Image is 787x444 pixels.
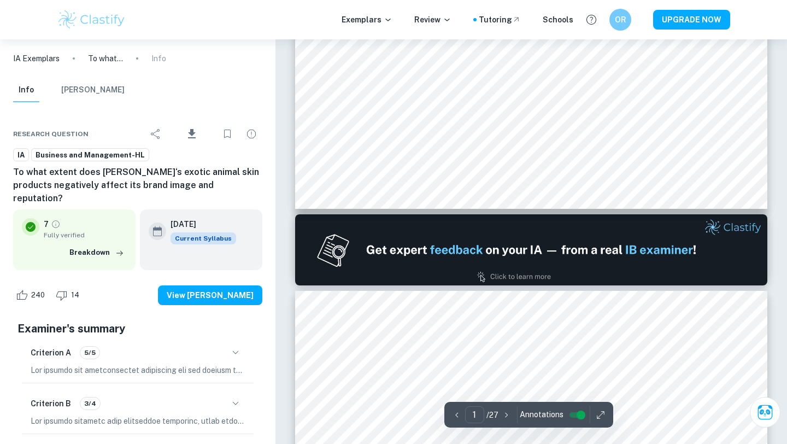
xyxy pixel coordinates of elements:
[750,397,780,428] button: Ask Clai
[171,232,236,244] span: Current Syllabus
[31,347,71,359] h6: Criterion A
[158,285,262,305] button: View [PERSON_NAME]
[582,10,601,29] button: Help and Feedback
[53,287,85,304] div: Dislike
[171,232,236,244] div: This exemplar is based on the current syllabus. Feel free to refer to it for inspiration/ideas wh...
[13,129,89,139] span: Research question
[51,219,61,229] a: Grade fully verified
[17,320,258,337] h5: Examiner's summary
[32,150,149,161] span: Business and Management-HL
[31,148,149,162] a: Business and Management-HL
[13,287,51,304] div: Like
[653,10,730,30] button: UPGRADE NOW
[80,348,99,358] span: 5/5
[169,120,214,148] div: Download
[520,409,563,420] span: Annotations
[14,150,28,161] span: IA
[13,78,39,102] button: Info
[171,218,227,230] h6: [DATE]
[80,399,100,408] span: 3/4
[61,78,125,102] button: [PERSON_NAME]
[13,148,29,162] a: IA
[342,14,392,26] p: Exemplars
[13,52,60,65] a: IA Exemplars
[216,123,238,145] div: Bookmark
[44,218,49,230] p: 7
[145,123,167,145] div: Share
[614,14,627,26] h6: OR
[414,14,451,26] p: Review
[57,9,126,31] img: Clastify logo
[65,290,85,301] span: 14
[44,230,127,240] span: Fully verified
[31,364,245,376] p: Lor ipsumdo sit ametconsectet adipiscing eli sed doeiusm te "incidi" utl etdolor magnaaliq en ad ...
[295,214,767,285] img: Ad
[31,415,245,427] p: Lor ipsumdo sitametc adip elitseddoe temporinc, utlab etdo magnaa eni adminimv quisn. Exe ullamco...
[151,52,166,65] p: Info
[479,14,521,26] a: Tutoring
[240,123,262,145] div: Report issue
[543,14,573,26] a: Schools
[609,9,631,31] button: OR
[31,398,71,410] h6: Criterion B
[67,244,127,261] button: Breakdown
[25,290,51,301] span: 240
[88,52,123,65] p: To what extent does [PERSON_NAME]‘s exotic animal skin products negatively affect its brand image...
[486,409,498,421] p: / 27
[13,166,262,205] h6: To what extent does [PERSON_NAME]‘s exotic animal skin products negatively affect its brand image...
